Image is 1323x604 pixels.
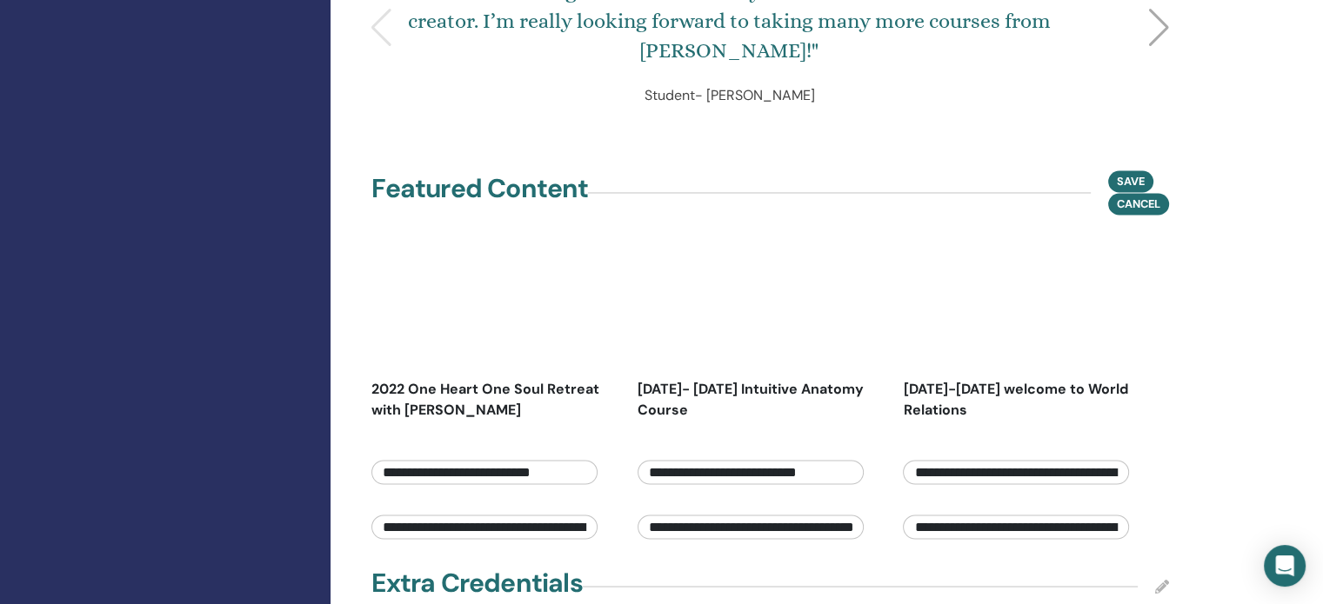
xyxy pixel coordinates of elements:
[371,173,588,204] h4: Featured Content
[638,379,864,418] b: [DATE]- [DATE] Intuitive Anatomy Course
[1117,174,1145,189] span: Save
[371,567,582,598] h4: Extra Credentials
[371,243,598,365] iframe: Featured content video
[1108,193,1169,215] button: Cancel
[1117,196,1160,211] span: Cancel
[903,243,1129,365] iframe: Featured content video
[1108,170,1153,192] button: Save
[371,379,599,418] b: 2022 One Heart One Soul Retreat with [PERSON_NAME]
[645,83,815,109] div: Student- [PERSON_NAME]
[903,379,1127,418] b: [DATE]-[DATE] welcome to World Relations
[1264,545,1306,587] div: Open Intercom Messenger
[638,243,864,365] iframe: Featured content video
